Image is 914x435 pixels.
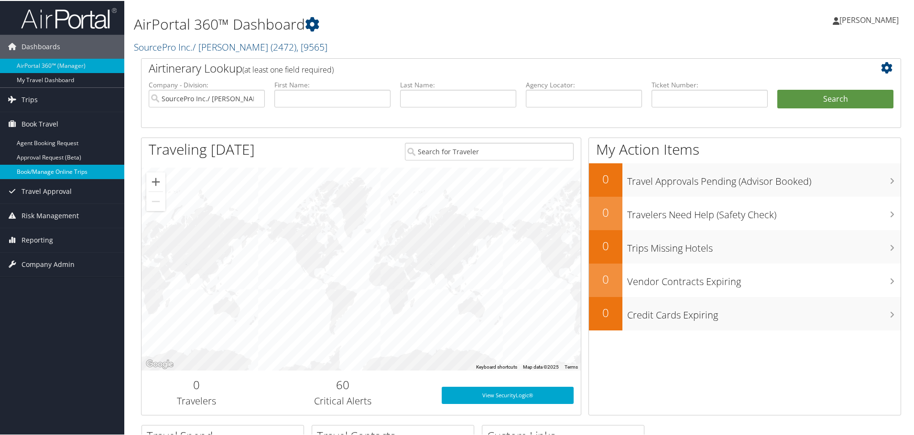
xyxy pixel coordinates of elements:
[589,196,901,229] a: 0Travelers Need Help (Safety Check)
[22,34,60,58] span: Dashboards
[777,89,893,108] button: Search
[146,171,165,191] button: Zoom in
[589,170,622,186] h2: 0
[652,79,768,89] label: Ticket Number:
[21,6,117,29] img: airportal-logo.png
[833,5,908,33] a: [PERSON_NAME]
[22,252,75,276] span: Company Admin
[442,386,574,403] a: View SecurityLogic®
[134,13,650,33] h1: AirPortal 360™ Dashboard
[296,40,327,53] span: , [ 9565 ]
[22,87,38,111] span: Trips
[589,162,901,196] a: 0Travel Approvals Pending (Advisor Booked)
[476,363,517,370] button: Keyboard shortcuts
[149,79,265,89] label: Company - Division:
[134,40,327,53] a: SourcePro Inc./ [PERSON_NAME]
[565,363,578,369] a: Terms (opens in new tab)
[149,138,255,159] h1: Traveling [DATE]
[144,357,175,370] a: Open this area in Google Maps (opens a new window)
[589,270,622,286] h2: 0
[144,357,175,370] img: Google
[589,237,622,253] h2: 0
[149,59,830,75] h2: Airtinerary Lookup
[627,269,901,287] h3: Vendor Contracts Expiring
[627,303,901,321] h3: Credit Cards Expiring
[22,227,53,251] span: Reporting
[627,236,901,254] h3: Trips Missing Hotels
[22,203,79,227] span: Risk Management
[627,169,901,187] h3: Travel Approvals Pending (Advisor Booked)
[149,376,244,392] h2: 0
[589,203,622,220] h2: 0
[526,79,642,89] label: Agency Locator:
[627,202,901,221] h3: Travelers Need Help (Safety Check)
[523,363,559,369] span: Map data ©2025
[589,296,901,329] a: 0Credit Cards Expiring
[839,14,899,24] span: [PERSON_NAME]
[259,376,427,392] h2: 60
[149,393,244,407] h3: Travelers
[274,79,391,89] label: First Name:
[22,179,72,202] span: Travel Approval
[589,304,622,320] h2: 0
[589,229,901,263] a: 0Trips Missing Hotels
[405,142,574,159] input: Search for Traveler
[22,111,58,135] span: Book Travel
[271,40,296,53] span: ( 2472 )
[259,393,427,407] h3: Critical Alerts
[400,79,516,89] label: Last Name:
[589,138,901,159] h1: My Action Items
[242,64,334,74] span: (at least one field required)
[589,263,901,296] a: 0Vendor Contracts Expiring
[146,191,165,210] button: Zoom out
